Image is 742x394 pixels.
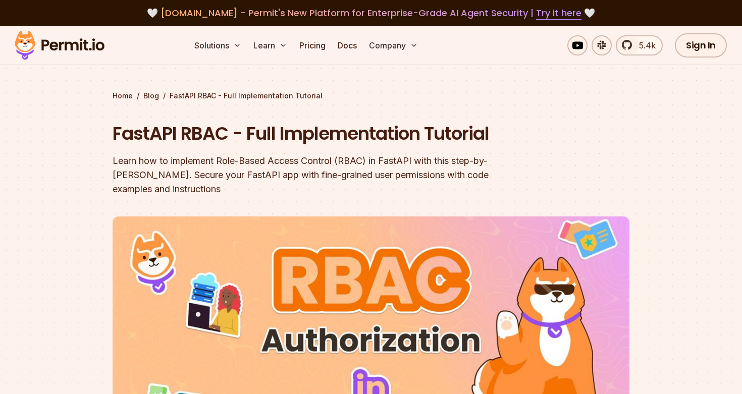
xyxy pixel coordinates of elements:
[295,35,330,55] a: Pricing
[113,154,500,196] div: Learn how to implement Role-Based Access Control (RBAC) in FastAPI with this step-by-[PERSON_NAME...
[24,6,718,20] div: 🤍 🤍
[633,39,656,51] span: 5.4k
[113,91,133,101] a: Home
[113,91,629,101] div: / /
[334,35,361,55] a: Docs
[365,35,422,55] button: Company
[249,35,291,55] button: Learn
[113,121,500,146] h1: FastAPI RBAC - Full Implementation Tutorial
[143,91,159,101] a: Blog
[161,7,581,19] span: [DOMAIN_NAME] - Permit's New Platform for Enterprise-Grade AI Agent Security |
[616,35,663,55] a: 5.4k
[675,33,727,58] a: Sign In
[10,28,109,63] img: Permit logo
[536,7,581,20] a: Try it here
[190,35,245,55] button: Solutions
